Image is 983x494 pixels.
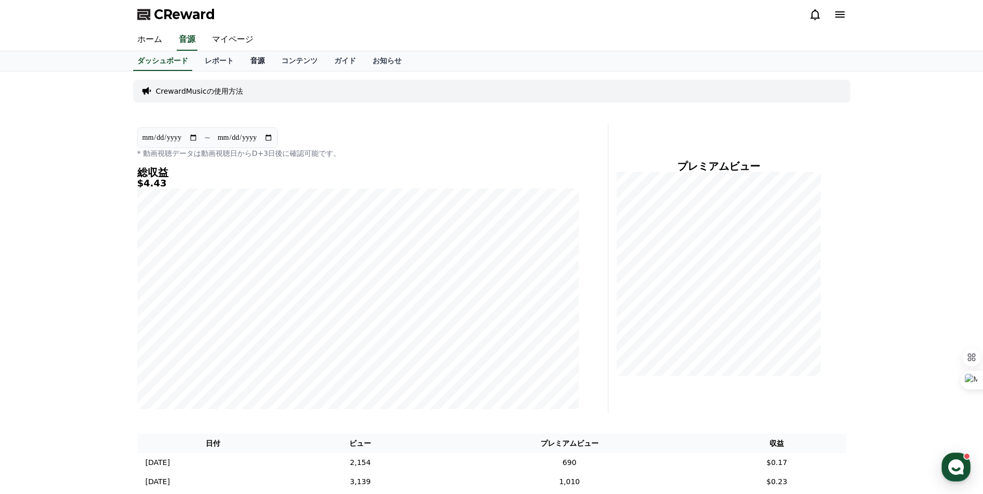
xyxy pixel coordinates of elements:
a: Messages [68,328,134,354]
h5: $4.43 [137,178,579,188]
a: レポート [196,51,242,71]
a: マイページ [204,29,262,51]
a: CReward [137,6,215,23]
h4: プレミアムビュー [617,161,821,172]
th: プレミアムビュー [431,434,707,453]
span: Messages [86,344,117,353]
th: 日付 [137,434,290,453]
a: Home [3,328,68,354]
span: Home [26,344,45,352]
td: $0.23 [708,472,846,491]
a: コンテンツ [273,51,326,71]
p: * 動画視聴データは動画視聴日からD+3日後に確認可能です。 [137,148,579,158]
span: CReward [154,6,215,23]
td: 3,139 [289,472,431,491]
a: 音源 [242,51,273,71]
p: ~ [204,132,211,144]
p: [DATE] [146,457,170,468]
td: 690 [431,453,707,472]
a: ダッシュボード [133,51,192,71]
td: $0.17 [708,453,846,472]
th: ビュー [289,434,431,453]
a: Settings [134,328,199,354]
td: 2,154 [289,453,431,472]
p: [DATE] [146,476,170,487]
a: ホーム [129,29,170,51]
th: 収益 [708,434,846,453]
td: 1,010 [431,472,707,491]
a: CrewardMusicの使用方法 [156,86,243,96]
h4: 総収益 [137,167,579,178]
span: Settings [153,344,179,352]
a: 音源 [177,29,197,51]
a: ガイド [326,51,364,71]
a: お知らせ [364,51,410,71]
